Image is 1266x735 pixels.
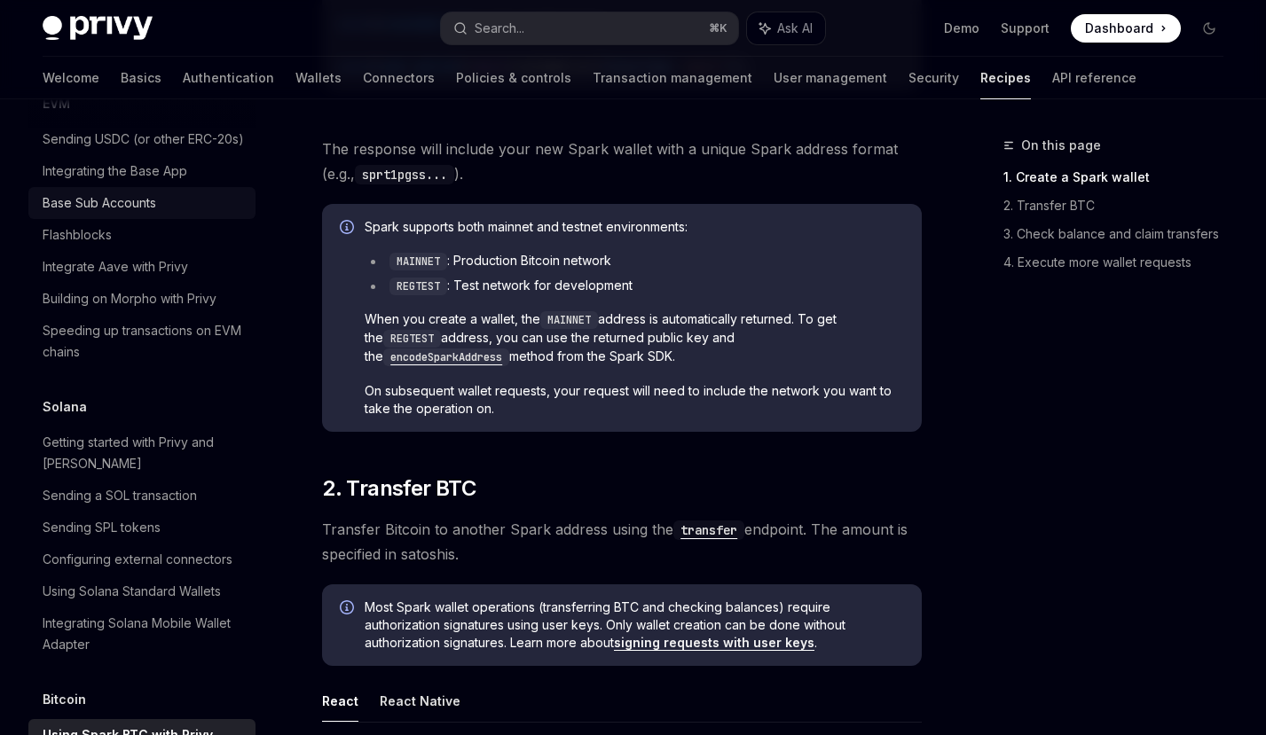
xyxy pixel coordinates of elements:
[43,581,221,602] div: Using Solana Standard Wallets
[908,57,959,99] a: Security
[944,20,979,37] a: Demo
[365,218,904,236] span: Spark supports both mainnet and testnet environments:
[593,57,752,99] a: Transaction management
[28,607,256,661] a: Integrating Solana Mobile Wallet Adapter
[365,277,904,295] li: : Test network for development
[1001,20,1050,37] a: Support
[389,278,447,295] code: REGTEST
[43,57,99,99] a: Welcome
[1195,14,1223,43] button: Toggle dark mode
[43,485,197,506] div: Sending a SOL transaction
[43,613,245,655] div: Integrating Solana Mobile Wallet Adapter
[28,512,256,543] a: Sending SPL tokens
[365,310,904,366] span: When you create a wallet, the address is automatically returned. To get the address, you can use ...
[322,517,922,567] span: Transfer Bitcoin to another Spark address using the endpoint. The amount is specified in satoshis.
[383,348,509,366] code: encodeSparkAddress
[1085,20,1153,37] span: Dashboard
[322,680,358,722] button: React
[383,348,509,364] a: encodeSparkAddress
[183,57,274,99] a: Authentication
[456,57,571,99] a: Policies & controls
[28,426,256,480] a: Getting started with Privy and [PERSON_NAME]
[709,21,727,35] span: ⌘ K
[28,219,256,251] a: Flashblocks
[1052,57,1136,99] a: API reference
[673,520,744,540] code: transfer
[295,57,342,99] a: Wallets
[673,520,744,538] a: transfer
[441,12,738,44] button: Search...⌘K
[43,288,216,309] div: Building on Morpho with Privy
[43,160,187,182] div: Integrating the Base App
[747,12,825,44] button: Ask AI
[43,320,245,363] div: Speeding up transactions on EVM chains
[43,192,156,214] div: Base Sub Accounts
[28,155,256,187] a: Integrating the Base App
[28,123,256,155] a: Sending USDC (or other ERC-20s)
[28,543,256,575] a: Configuring external connectors
[28,187,256,219] a: Base Sub Accounts
[43,16,153,41] img: dark logo
[365,252,904,270] li: : Production Bitcoin network
[540,311,598,329] code: MAINNET
[383,330,441,348] code: REGTEST
[380,680,460,722] button: React Native
[1003,192,1238,220] a: 2. Transfer BTC
[340,220,358,238] svg: Info
[475,18,524,39] div: Search...
[28,575,256,607] a: Using Solana Standard Wallets
[1003,163,1238,192] a: 1. Create a Spark wallet
[322,137,922,186] span: The response will include your new Spark wallet with a unique Spark address format (e.g., ).
[614,635,814,651] a: signing requests with user keys
[43,517,161,538] div: Sending SPL tokens
[28,315,256,368] a: Speeding up transactions on EVM chains
[389,253,447,270] code: MAINNET
[121,57,161,99] a: Basics
[1071,14,1181,43] a: Dashboard
[363,57,435,99] a: Connectors
[43,256,188,278] div: Integrate Aave with Privy
[365,598,904,652] span: Most Spark wallet operations (transferring BTC and checking balances) require authorization signa...
[43,689,86,710] h5: Bitcoin
[43,129,244,150] div: Sending USDC (or other ERC-20s)
[1003,220,1238,248] a: 3. Check balance and claim transfers
[28,480,256,512] a: Sending a SOL transaction
[43,432,245,474] div: Getting started with Privy and [PERSON_NAME]
[28,283,256,315] a: Building on Morpho with Privy
[777,20,813,37] span: Ask AI
[774,57,887,99] a: User management
[43,549,232,570] div: Configuring external connectors
[43,396,87,418] h5: Solana
[365,382,904,418] span: On subsequent wallet requests, your request will need to include the network you want to take the...
[1021,135,1101,156] span: On this page
[355,165,454,184] code: sprt1pgss...
[980,57,1031,99] a: Recipes
[43,224,112,246] div: Flashblocks
[1003,248,1238,277] a: 4. Execute more wallet requests
[28,251,256,283] a: Integrate Aave with Privy
[340,600,358,618] svg: Info
[322,474,476,503] span: 2. Transfer BTC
